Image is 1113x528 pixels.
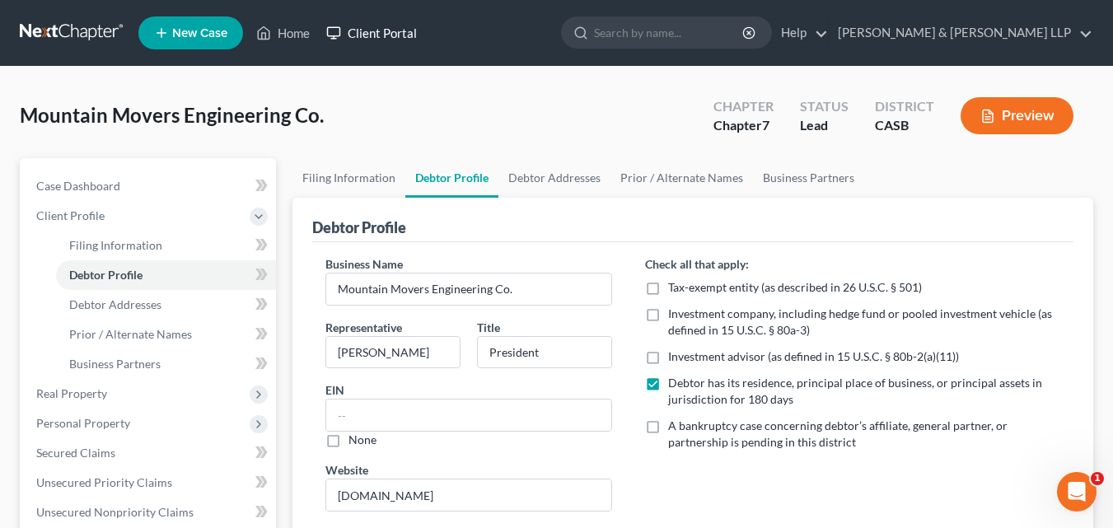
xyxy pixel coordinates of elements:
a: Debtor Profile [56,260,276,290]
div: Chapter [713,116,774,135]
span: Mountain Movers Engineering Co. [20,103,324,127]
label: None [348,432,376,448]
a: Help [773,18,828,48]
a: [PERSON_NAME] & [PERSON_NAME] LLP [830,18,1092,48]
div: Chapter [713,97,774,116]
a: Secured Claims [23,438,276,468]
label: Representative [325,319,402,336]
span: Unsecured Priority Claims [36,475,172,489]
a: Filing Information [56,231,276,260]
a: Debtor Profile [405,158,498,198]
span: New Case [172,27,227,40]
span: Debtor Profile [69,268,143,282]
span: Debtor has its residence, principal place of business, or principal assets in jurisdiction for 18... [668,376,1042,406]
a: Client Portal [318,18,425,48]
input: -- [326,479,611,511]
a: Debtor Addresses [56,290,276,320]
div: Status [800,97,849,116]
label: Check all that apply: [645,255,749,273]
span: Investment advisor (as defined in 15 U.S.C. § 80b-2(a)(11)) [668,349,959,363]
label: Business Name [325,255,403,273]
span: 1 [1091,472,1104,485]
a: Prior / Alternate Names [56,320,276,349]
input: Enter representative... [326,337,460,368]
span: Tax-exempt entity (as described in 26 U.S.C. § 501) [668,280,922,294]
span: Personal Property [36,416,130,430]
input: Enter name... [326,273,611,305]
a: Debtor Addresses [498,158,610,198]
span: A bankruptcy case concerning debtor’s affiliate, general partner, or partnership is pending in th... [668,418,1008,449]
span: Real Property [36,386,107,400]
button: Preview [961,97,1073,134]
input: Enter title... [478,337,611,368]
span: Unsecured Nonpriority Claims [36,505,194,519]
label: EIN [325,381,344,399]
a: Unsecured Nonpriority Claims [23,498,276,527]
label: Title [477,319,500,336]
label: Website [325,461,368,479]
span: Business Partners [69,357,161,371]
span: Secured Claims [36,446,115,460]
span: Prior / Alternate Names [69,327,192,341]
a: Unsecured Priority Claims [23,468,276,498]
a: Prior / Alternate Names [610,158,753,198]
div: Debtor Profile [312,217,406,237]
span: Client Profile [36,208,105,222]
a: Business Partners [753,158,864,198]
span: Filing Information [69,238,162,252]
span: Debtor Addresses [69,297,161,311]
a: Home [248,18,318,48]
div: CASB [875,116,934,135]
span: Case Dashboard [36,179,120,193]
span: 7 [762,117,769,133]
iframe: Intercom live chat [1057,472,1097,512]
a: Business Partners [56,349,276,379]
a: Case Dashboard [23,171,276,201]
div: District [875,97,934,116]
div: Lead [800,116,849,135]
span: Investment company, including hedge fund or pooled investment vehicle (as defined in 15 U.S.C. § ... [668,306,1052,337]
input: Search by name... [594,17,745,48]
input: -- [326,400,611,431]
a: Filing Information [292,158,405,198]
